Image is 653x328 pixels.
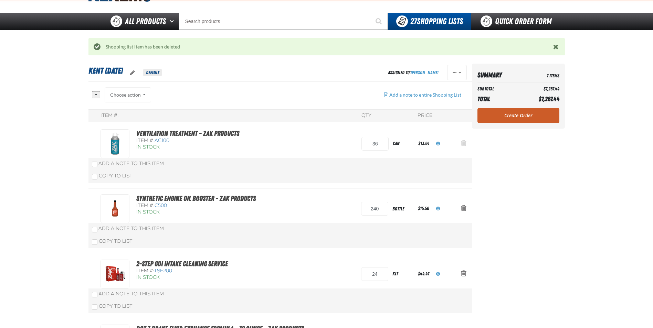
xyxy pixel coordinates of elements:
label: Copy To List [92,238,133,244]
div: Item #: [101,112,119,119]
input: Add a Note to This Item [92,292,97,297]
input: Product Quantity [361,267,388,281]
a: 2-Step GDI Intake Cleaning Service [136,260,228,268]
button: You have 27 Shopping Lists. Open to view details [388,13,471,30]
input: Copy To List [92,239,97,245]
a: Ventilation Treatment - ZAK Products [136,129,239,138]
div: Assigned To: [388,68,439,77]
button: Actions of Kent 9.9.2021 [447,65,467,80]
input: Copy To List [92,174,97,179]
span: AC100 [155,138,169,143]
input: Add a Note to This Item [92,162,97,167]
button: Add a note to entire Shopping List [379,87,467,102]
th: Subtotal [477,84,522,94]
button: Action Remove Synthetic Engine Oil Booster - ZAK Products from Kent 9.9.2021 [455,201,472,216]
input: Product Quantity [361,202,388,216]
a: Create Order [477,108,559,123]
span: $15.50 [418,206,429,211]
td: 7 Items [522,69,559,81]
button: View All Prices for AC100 [431,136,445,151]
th: Summary [477,69,522,81]
label: Copy To List [92,173,133,179]
div: Price [418,112,432,119]
a: Synthetic Engine Oil Booster - ZAK Products [136,194,256,203]
input: Search [179,13,388,30]
span: $44.47 [418,271,429,276]
div: Item #: [136,268,266,274]
td: $7,267.44 [522,84,559,94]
div: Item #: [136,203,266,209]
div: In Stock [136,144,266,151]
a: Quick Order Form [471,13,565,30]
button: Open All Products pages [167,13,179,30]
span: All Products [125,15,166,28]
button: View All Prices for TSF200 [431,266,445,282]
div: kit [388,266,417,282]
strong: 27 [410,17,417,26]
a: [PERSON_NAME] [411,70,439,75]
div: QTY [361,112,371,119]
div: bottle [388,201,417,217]
span: $13.64 [418,141,429,146]
button: Close the Notification [551,42,561,52]
span: $7,267.44 [539,95,559,102]
input: Copy To List [92,304,97,310]
div: Item #: [136,138,266,144]
div: can [389,136,417,151]
span: Add a Note to This Item [98,291,164,297]
span: Add a Note to This Item [98,161,164,166]
span: TSF200 [154,268,172,274]
span: Kent [DATE] [88,66,123,76]
button: View All Prices for C500 [431,201,445,216]
span: C500 [155,203,167,208]
span: Shopping Lists [410,17,463,26]
button: Start Searching [371,13,388,30]
th: Total [477,94,522,105]
div: Shopping list item has been deleted [101,44,553,50]
button: oro.shoppinglist.label.edit.tooltip [125,65,140,80]
span: Default [143,69,162,76]
button: Action Remove Ventilation Treatment - ZAK Products from Kent 9.9.2021 [455,136,472,151]
input: Product Quantity [361,137,389,151]
div: In Stock [136,274,266,281]
div: In Stock [136,209,266,216]
span: Add a Note to This Item [98,226,164,231]
input: Add a Note to This Item [92,227,97,232]
label: Copy To List [92,303,133,309]
button: Action Remove 2-Step GDI Intake Cleaning Service from Kent 9.9.2021 [455,266,472,282]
